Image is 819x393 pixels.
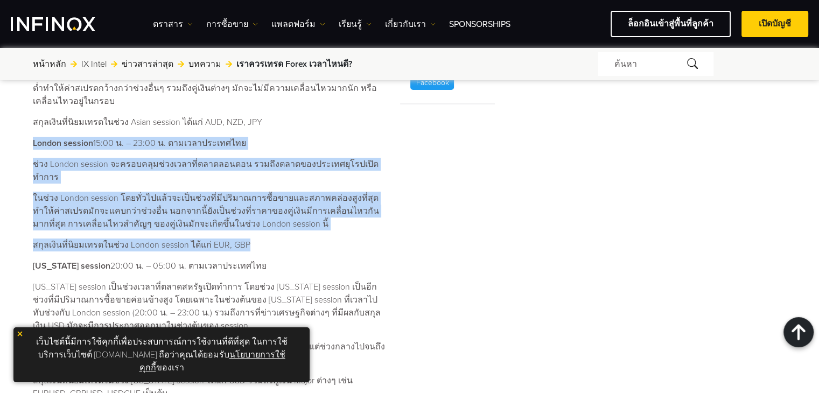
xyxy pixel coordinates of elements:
a: ข่าวสารล่าสุด [122,58,173,71]
a: เกี่ยวกับเรา [385,18,436,31]
p: ช่วง London session จะครอบคลุมช่วงเวลาที่ตลาดลอนดอน รวมถึงตลาดของประเทศยุโรปเปิดทำการ [33,158,387,184]
a: Sponsorships [449,18,510,31]
p: [US_STATE] session เป็นช่วงเวลาที่ตลาดสหรัฐเปิดทำการ โดยช่วง [US_STATE] session เป็นอีกช่วงที่มีป... [33,280,387,332]
a: Facebook [408,75,456,90]
img: arrow-right [178,61,184,67]
strong: London session [33,138,93,149]
img: arrow-right [226,61,232,67]
a: ล็อกอินเข้าสู่พื้นที่ลูกค้า [611,11,731,37]
p: เว็บไซต์นี้มีการใช้คุกกี้เพื่อประสบการณ์การใช้งานที่ดีที่สุด ในการใช้บริการเว็บไซต์ [DOMAIN_NAME]... [19,333,304,377]
a: INFINOX Logo [11,17,121,31]
a: แพลตฟอร์ม [271,18,325,31]
a: IX Intel [81,58,107,71]
p: สกุลเงินที่นิยมเทรดในช่วง London session ได้แก่ EUR, GBP [33,238,387,251]
img: yellow close icon [16,330,24,338]
a: หน้าหลัก [33,58,66,71]
span: เราควรเทรด Forex เวลาไหนดี? [236,58,352,71]
p: สกุลเงินที่นิยมเทรดในช่วง Asian session ได้แก่ AUD, NZD, JPY [33,116,387,129]
a: การซื้อขาย [206,18,258,31]
img: arrow-right [71,61,77,67]
a: บทความ [188,58,221,71]
p: Facebook [410,75,454,90]
img: arrow-right [111,61,117,67]
strong: [US_STATE] session [33,261,110,271]
p: 20:00 น. – 05:00 น. ตามเวลาประเทศไทย [33,259,387,272]
div: ค้นหา [598,52,713,76]
p: 15:00 น. – 23:00 น. ตามเวลาประเทศไทย [33,137,387,150]
a: เรียนรู้ [339,18,372,31]
p: พฤติกรรมของตลาด Forex ในช่วง Asian session โดยทั่วไปแล้วจะเป็นช่วงที่สภาพคล่องค่อนข้างต่ำทำให้ค่า... [33,69,387,108]
p: ในช่วง London session โดยทั่วไปแล้วจะเป็นช่วงที่มีปริมาณการซื้อขายและสภาพคล่องสูงที่สุด ทำให้ค่าส... [33,192,387,230]
a: ตราสาร [153,18,193,31]
a: เปิดบัญชี [741,11,808,37]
